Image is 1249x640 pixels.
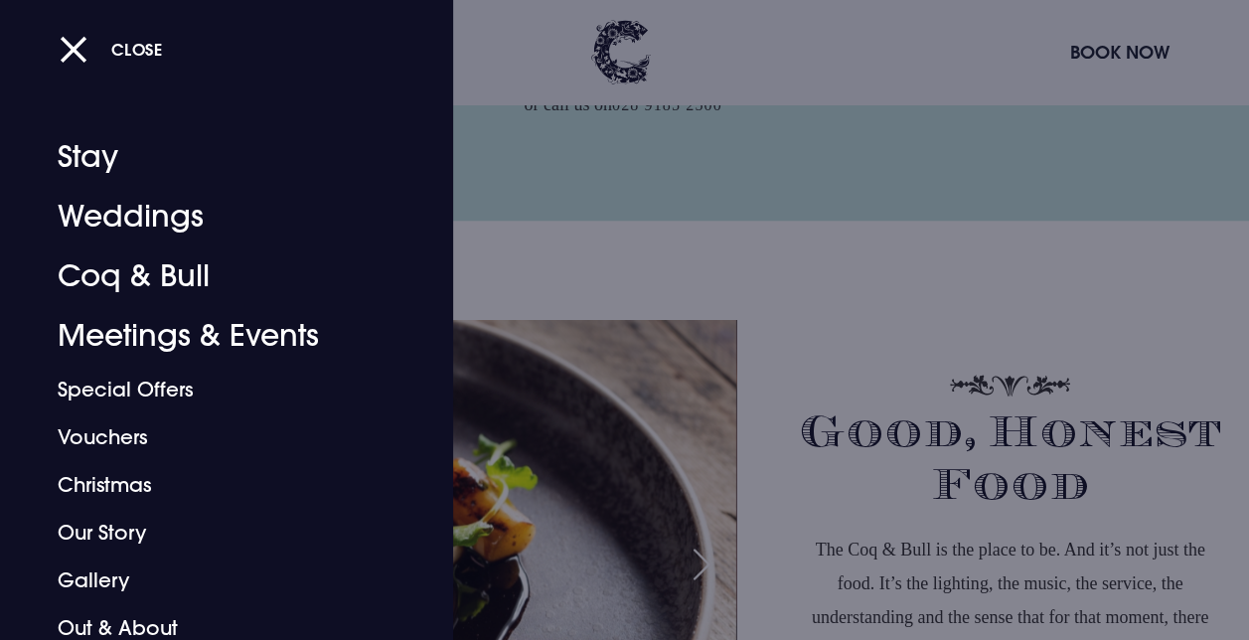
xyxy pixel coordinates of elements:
[58,306,369,366] a: Meetings & Events
[58,461,369,509] a: Christmas
[58,187,369,246] a: Weddings
[58,246,369,306] a: Coq & Bull
[58,366,369,413] a: Special Offers
[58,557,369,604] a: Gallery
[58,509,369,557] a: Our Story
[58,413,369,461] a: Vouchers
[58,127,369,187] a: Stay
[111,39,163,60] span: Close
[60,29,163,70] button: Close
